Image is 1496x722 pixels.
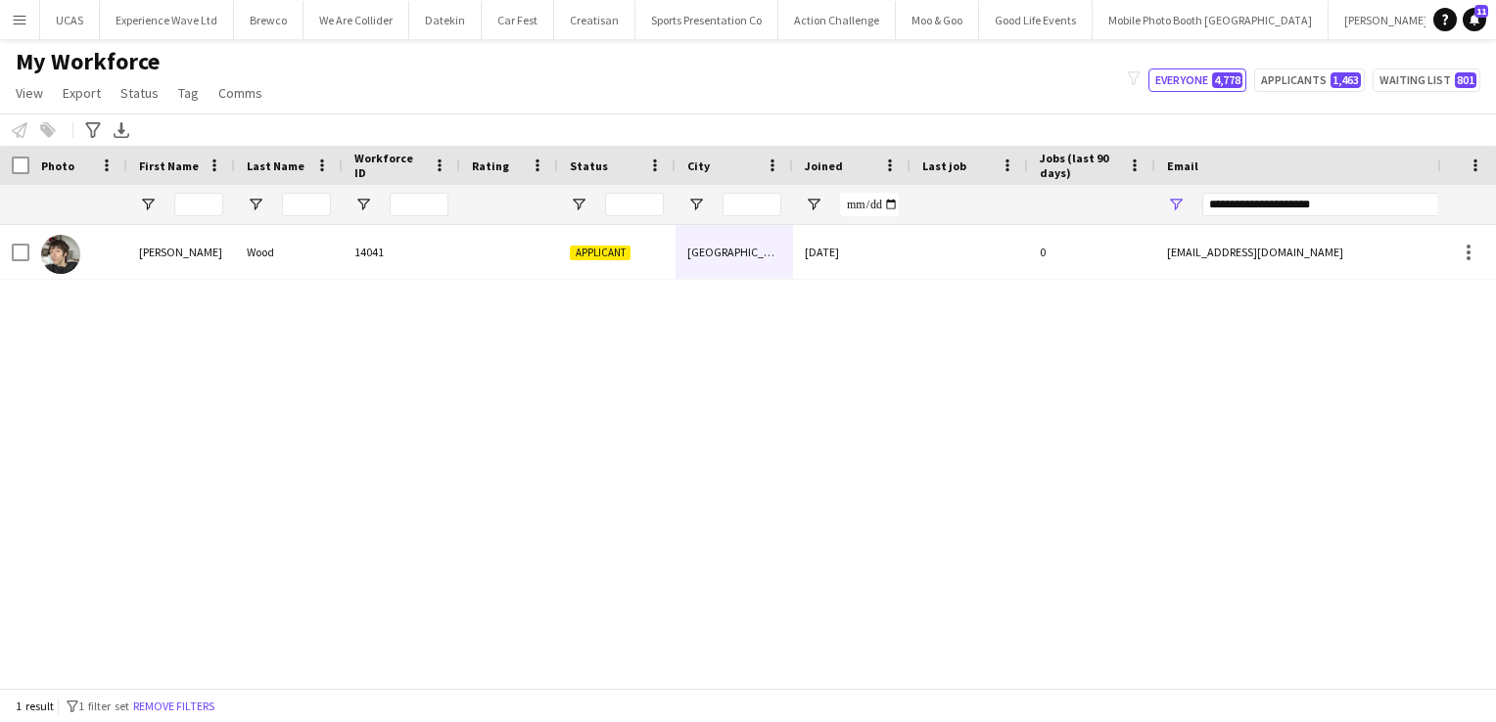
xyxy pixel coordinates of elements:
button: Applicants1,463 [1254,68,1365,92]
button: Moo & Goo [896,1,979,39]
button: Action Challenge [778,1,896,39]
div: 14041 [343,225,460,279]
span: Rating [472,158,509,173]
button: Waiting list801 [1373,68,1480,92]
button: We Are Collider [304,1,409,39]
input: Joined Filter Input [840,193,899,216]
span: Photo [41,158,74,173]
span: Last job [922,158,966,173]
a: View [8,80,51,106]
span: 4,778 [1212,72,1242,88]
button: Open Filter Menu [247,196,264,213]
span: City [687,158,710,173]
button: Open Filter Menu [687,196,705,213]
span: First Name [139,158,199,173]
button: Open Filter Menu [570,196,587,213]
span: Status [120,84,159,102]
span: Last Name [247,158,304,173]
button: Open Filter Menu [1167,196,1185,213]
div: [PERSON_NAME] [127,225,235,279]
button: Mobile Photo Booth [GEOGRAPHIC_DATA] [1093,1,1329,39]
button: Sports Presentation Co [635,1,778,39]
button: UCAS [40,1,100,39]
button: Open Filter Menu [139,196,157,213]
span: Workforce ID [354,151,425,180]
input: City Filter Input [723,193,781,216]
a: Export [55,80,109,106]
button: [PERSON_NAME] [1329,1,1444,39]
div: [GEOGRAPHIC_DATA] [676,225,793,279]
button: Datekin [409,1,482,39]
button: Experience Wave Ltd [100,1,234,39]
span: 1 filter set [78,699,129,713]
input: Workforce ID Filter Input [390,193,448,216]
button: Open Filter Menu [354,196,372,213]
span: Joined [805,158,843,173]
span: Status [570,158,608,173]
button: Creatisan [554,1,635,39]
span: Tag [178,84,199,102]
button: Brewco [234,1,304,39]
span: Email [1167,158,1198,173]
button: Open Filter Menu [805,196,822,213]
span: Comms [218,84,262,102]
div: Wood [235,225,343,279]
button: Remove filters [129,696,218,717]
span: Jobs (last 90 days) [1040,151,1120,180]
button: Good Life Events [979,1,1093,39]
span: View [16,84,43,102]
input: First Name Filter Input [174,193,223,216]
span: 1,463 [1331,72,1361,88]
button: Everyone4,778 [1148,68,1246,92]
span: My Workforce [16,47,160,76]
app-action-btn: Advanced filters [81,118,105,142]
a: Comms [210,80,270,106]
input: Status Filter Input [605,193,664,216]
div: [DATE] [793,225,911,279]
span: Export [63,84,101,102]
a: 11 [1463,8,1486,31]
a: Tag [170,80,207,106]
span: 11 [1474,5,1488,18]
a: Status [113,80,166,106]
app-action-btn: Export XLSX [110,118,133,142]
span: 801 [1455,72,1476,88]
span: Applicant [570,246,631,260]
input: Last Name Filter Input [282,193,331,216]
button: Car Fest [482,1,554,39]
img: Antony Wood [41,235,80,274]
div: 0 [1028,225,1155,279]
